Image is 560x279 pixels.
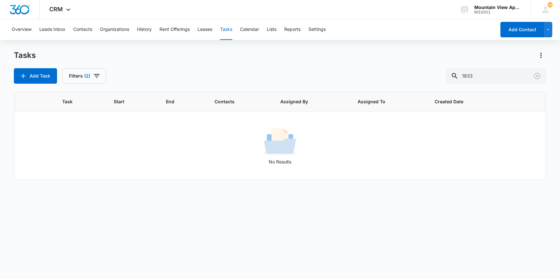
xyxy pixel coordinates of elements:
button: Organizations [100,19,129,40]
span: Contacts [215,98,256,105]
button: Actions [536,50,546,60]
button: Rent Offerings [159,19,190,40]
button: Settings [308,19,326,40]
span: Created Date [435,98,488,105]
button: Filters(2) [62,68,106,84]
span: Start [114,98,141,105]
button: Contacts [73,19,92,40]
span: (2) [84,74,90,78]
button: Add Task [14,68,57,84]
button: Lists [267,19,276,40]
button: Overview [12,19,32,40]
span: Task [62,98,89,105]
button: History [137,19,152,40]
span: End [166,98,190,105]
div: notifications count [547,2,553,7]
p: No Results [14,158,545,165]
h1: Tasks [14,51,36,60]
span: Assigned By [280,98,333,105]
span: Assigned To [358,98,410,105]
button: Leads Inbox [39,19,65,40]
span: 26 [547,2,553,7]
button: Tasks [220,19,232,40]
div: account id [474,10,521,14]
button: Reports [284,19,301,40]
span: CRM [49,6,63,13]
input: Search Tasks [446,68,546,84]
img: No Results [264,126,296,158]
button: Clear [532,71,542,81]
button: Calendar [240,19,259,40]
button: Leases [198,19,212,40]
div: account name [474,5,521,10]
button: Add Contact [500,22,544,37]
